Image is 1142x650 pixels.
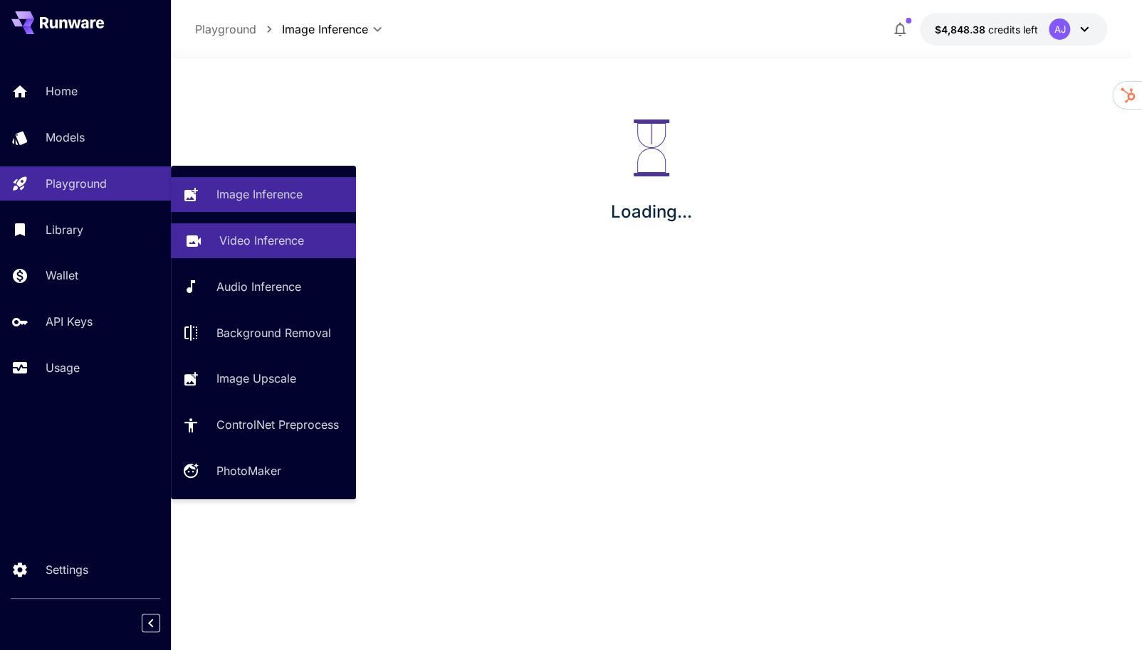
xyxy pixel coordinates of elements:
p: Loading... [611,199,692,225]
nav: breadcrumb [195,21,282,38]
p: Image Upscale [216,370,296,387]
p: Video Inference [219,232,304,249]
div: Collapse sidebar [152,610,171,636]
p: API Keys [46,313,93,330]
p: Settings [46,561,88,578]
p: ControlNet Preprocess [216,416,339,433]
p: Image Inference [216,186,303,203]
p: Playground [195,21,256,38]
a: PhotoMaker [171,454,356,489]
p: PhotoMaker [216,462,281,479]
p: Playground [46,175,107,192]
button: Collapse sidebar [142,614,160,632]
div: AJ [1049,18,1070,40]
p: Audio Inference [216,278,301,295]
p: Background Removal [216,324,331,341]
a: Image Inference [171,177,356,212]
p: Usage [46,359,80,376]
a: Video Inference [171,223,356,258]
span: credits left [988,23,1037,36]
button: $4,848.3766 [920,13,1107,46]
a: Image Upscale [171,361,356,396]
p: Home [46,82,78,100]
a: Background Removal [171,315,356,350]
p: Wallet [46,267,78,284]
span: $4,848.38 [934,23,988,36]
span: Image Inference [282,21,368,38]
p: Models [46,129,85,146]
div: $4,848.3766 [934,22,1037,37]
p: Library [46,221,83,238]
a: ControlNet Preprocess [171,407,356,442]
a: Audio Inference [171,270,356,304]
